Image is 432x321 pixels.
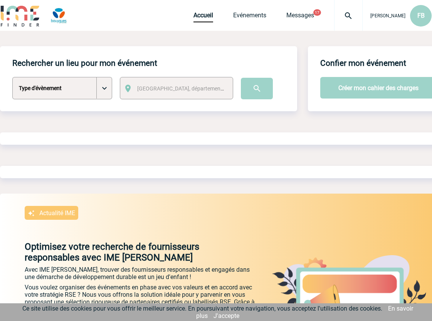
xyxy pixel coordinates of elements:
input: Submit [241,78,273,99]
h4: Rechercher un lieu pour mon événement [12,59,157,68]
a: Messages [286,12,314,22]
a: Accueil [193,12,213,22]
span: [GEOGRAPHIC_DATA], département, région... [137,85,244,92]
p: Avec IME [PERSON_NAME], trouver des fournisseurs responsables et engagés dans une démarche de dév... [25,266,256,281]
span: [PERSON_NAME] [370,13,405,18]
span: FB [417,12,425,19]
a: En savoir plus [196,305,413,319]
span: Ce site utilise des cookies pour vous offrir le meilleur service. En poursuivant votre navigation... [22,305,382,312]
button: 17 [313,9,321,16]
p: Actualité IME [39,209,75,217]
a: J'accepte [213,312,239,319]
a: Evénements [233,12,266,22]
h4: Confier mon événement [320,59,406,68]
